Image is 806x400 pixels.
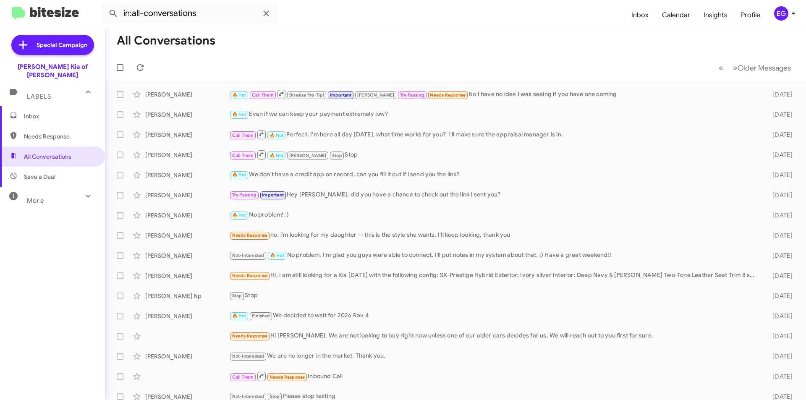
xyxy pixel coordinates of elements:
[759,90,799,99] div: [DATE]
[400,92,424,98] span: Try Pausing
[24,152,71,161] span: All Conversations
[759,110,799,119] div: [DATE]
[232,192,256,198] span: Try Pausing
[270,253,284,258] span: 🔥 Hot
[232,374,254,380] span: Call Them
[37,41,87,49] span: Special Campaign
[759,151,799,159] div: [DATE]
[232,253,264,258] span: Not-Interested
[759,171,799,179] div: [DATE]
[24,112,95,120] span: Inbox
[117,34,215,47] h1: All Conversations
[145,171,229,179] div: [PERSON_NAME]
[357,92,395,98] span: [PERSON_NAME]
[270,153,284,158] span: 🔥 Hot
[270,133,284,138] span: 🔥 Hot
[330,92,352,98] span: Important
[229,170,759,180] div: We don't have a credit app on record, can you fill it out if i send you the link?
[232,153,254,158] span: Call Them
[262,192,284,198] span: Important
[252,92,274,98] span: Call Them
[27,197,44,204] span: More
[289,92,324,98] span: Bitesize Pro-Tip!
[625,3,655,27] a: Inbox
[229,129,759,140] div: Perfect, I'm here all day [DATE], what time works for you? I'll make sure the appraisal manager i...
[229,251,759,260] div: No problem, I'm glad you guys were able to connect, I'll put notes in my system about that. :) Ha...
[759,231,799,240] div: [DATE]
[697,3,734,27] a: Insights
[759,191,799,199] div: [DATE]
[759,312,799,320] div: [DATE]
[232,212,246,218] span: 🔥 Hot
[232,333,268,339] span: Needs Response
[11,35,94,55] a: Special Campaign
[145,211,229,220] div: [PERSON_NAME]
[229,190,759,200] div: Hey [PERSON_NAME], did you have a chance to check out the link I sent you?
[145,272,229,280] div: [PERSON_NAME]
[759,131,799,139] div: [DATE]
[738,63,791,73] span: Older Messages
[430,92,466,98] span: Needs Response
[145,90,229,99] div: [PERSON_NAME]
[145,312,229,320] div: [PERSON_NAME]
[229,149,759,160] div: Stop
[232,233,268,238] span: Needs Response
[145,191,229,199] div: [PERSON_NAME]
[774,6,788,21] div: EG
[24,132,95,141] span: Needs Response
[229,311,759,321] div: We decided to wait for 2026 Rav 4
[232,394,264,399] span: Not-Interested
[270,394,280,399] span: Stop
[714,59,728,76] button: Previous
[728,59,796,76] button: Next
[229,110,759,119] div: Even if we can keep your payment extremely low?
[759,352,799,361] div: [DATE]
[232,353,264,359] span: Not-Interested
[145,131,229,139] div: [PERSON_NAME]
[145,251,229,260] div: [PERSON_NAME]
[24,173,55,181] span: Save a Deal
[759,272,799,280] div: [DATE]
[145,292,229,300] div: [PERSON_NAME] Np
[145,151,229,159] div: [PERSON_NAME]
[229,371,759,382] div: Inbound Call
[232,112,246,117] span: 🔥 Hot
[232,313,246,319] span: 🔥 Hot
[145,231,229,240] div: [PERSON_NAME]
[759,332,799,340] div: [DATE]
[332,153,342,158] span: Stop
[229,89,759,99] div: No I have no idea I was seeing if you have one coming
[759,372,799,381] div: [DATE]
[232,273,268,278] span: Needs Response
[27,93,51,100] span: Labels
[289,153,327,158] span: [PERSON_NAME]
[229,291,759,301] div: Stop
[232,293,242,298] span: Stop
[714,59,796,76] nav: Page navigation example
[759,251,799,260] div: [DATE]
[232,133,254,138] span: Call Them
[145,352,229,361] div: [PERSON_NAME]
[252,313,270,319] span: Finished
[759,211,799,220] div: [DATE]
[270,374,305,380] span: Needs Response
[102,3,278,24] input: Search
[229,351,759,361] div: We are no longer in the market. Thank you.
[767,6,797,21] button: EG
[719,63,723,73] span: «
[733,63,738,73] span: »
[232,92,246,98] span: 🔥 Hot
[229,271,759,280] div: Hi, I am still looking for a Kia [DATE] with the following config: SX-Prestige Hybrid Exterior: I...
[734,3,767,27] a: Profile
[759,292,799,300] div: [DATE]
[655,3,697,27] a: Calendar
[232,172,246,178] span: 🔥 Hot
[229,331,759,341] div: Hi [PERSON_NAME]. We are not looking to buy right now unless one of our older cars decides for us...
[229,210,759,220] div: No problem! :)
[145,110,229,119] div: [PERSON_NAME]
[229,230,759,240] div: no, i'm looking for my daughter -- this is the style she wants. I'll keep looking, thank you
